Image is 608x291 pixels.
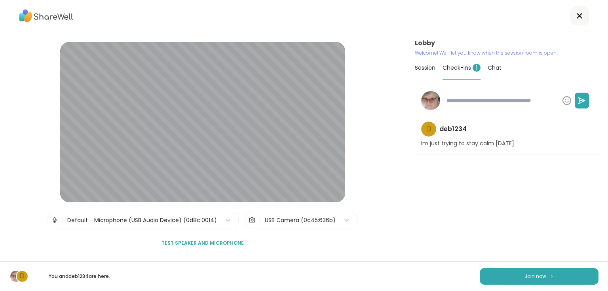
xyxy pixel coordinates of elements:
[426,124,431,135] span: d
[51,212,58,228] img: Microphone
[488,64,502,72] span: Chat
[61,212,63,228] span: |
[415,64,435,72] span: Session
[249,212,256,228] img: Camera
[158,235,247,251] button: Test speaker and microphone
[421,140,514,148] p: Im just trying to stay calm [DATE]
[549,274,554,278] img: ShareWell Logomark
[524,273,546,280] span: Join now
[415,49,598,57] p: Welcome! We’ll let you know when the session room is open.
[19,7,73,25] img: ShareWell Logo
[443,64,481,72] span: Check-ins
[480,268,598,285] button: Join now
[10,271,21,282] img: Susan
[473,64,481,72] span: 1
[439,125,467,133] h4: deb1234
[20,271,25,281] span: d
[161,240,244,247] span: Test speaker and microphone
[67,216,217,224] div: Default - Microphone (USB Audio Device) (0d8c:0014)
[259,212,261,228] span: |
[415,38,598,48] h3: Lobby
[265,216,336,224] div: USB Camera (0c45:636b)
[35,273,123,280] p: You and deb1234 are here.
[421,91,440,110] img: Susan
